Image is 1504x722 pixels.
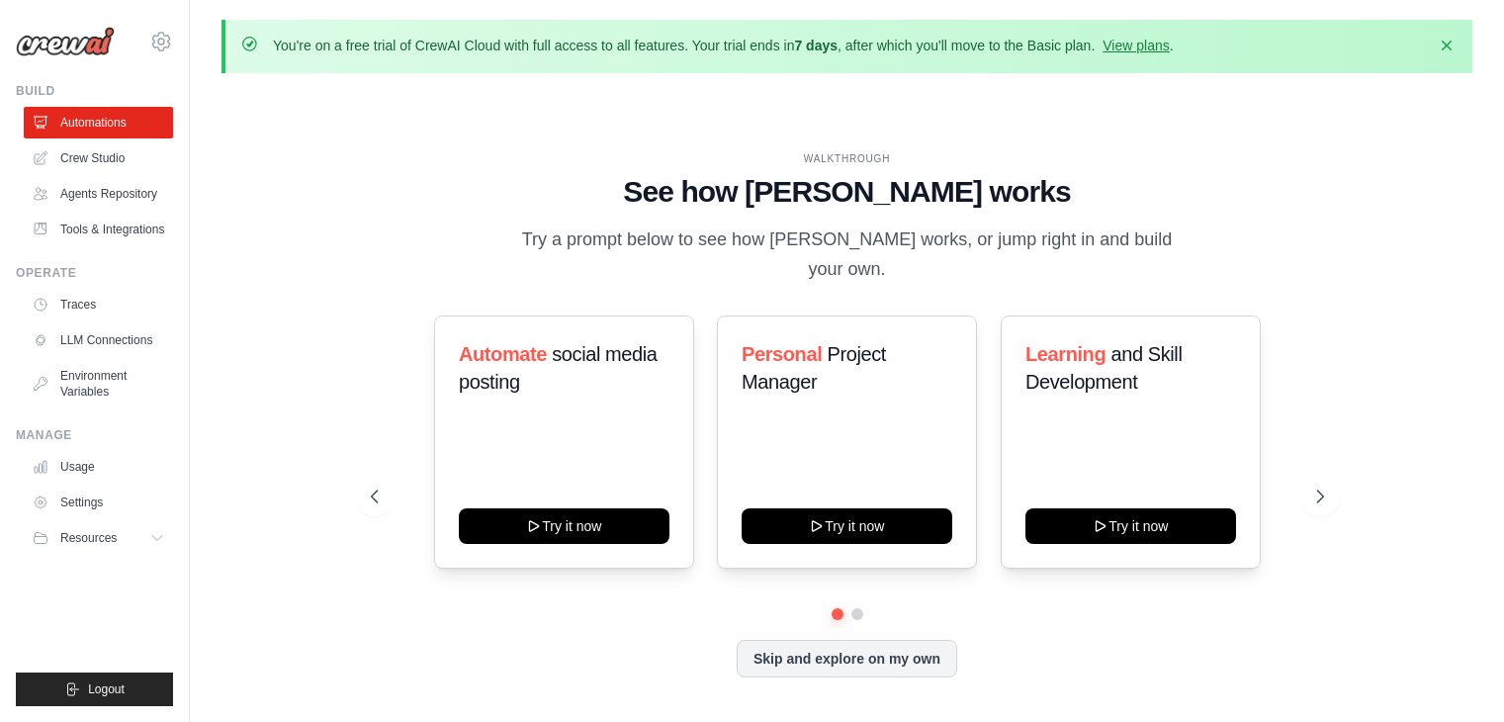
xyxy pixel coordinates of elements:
span: Automate [459,343,547,365]
button: Resources [24,522,173,554]
a: Usage [24,451,173,483]
a: Environment Variables [24,360,173,407]
a: Crew Studio [24,142,173,174]
span: social media posting [459,343,658,393]
a: LLM Connections [24,324,173,356]
h1: See how [PERSON_NAME] works [371,174,1324,210]
span: Personal [742,343,822,365]
button: Try it now [459,508,669,544]
span: Learning [1025,343,1106,365]
a: Settings [24,487,173,518]
div: Build [16,83,173,99]
img: Logo [16,27,115,56]
div: Operate [16,265,173,281]
span: Resources [60,530,117,546]
span: Logout [88,681,125,697]
a: Traces [24,289,173,320]
p: You're on a free trial of CrewAI Cloud with full access to all features. Your trial ends in , aft... [273,36,1174,55]
a: Tools & Integrations [24,214,173,245]
div: WALKTHROUGH [371,151,1324,166]
a: Agents Repository [24,178,173,210]
button: Try it now [1025,508,1236,544]
span: and Skill Development [1025,343,1182,393]
a: View plans [1103,38,1169,53]
span: Project Manager [742,343,886,393]
button: Skip and explore on my own [737,640,957,677]
p: Try a prompt below to see how [PERSON_NAME] works, or jump right in and build your own. [515,226,1180,284]
a: Automations [24,107,173,138]
button: Try it now [742,508,952,544]
strong: 7 days [794,38,838,53]
div: Manage [16,427,173,443]
button: Logout [16,673,173,706]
